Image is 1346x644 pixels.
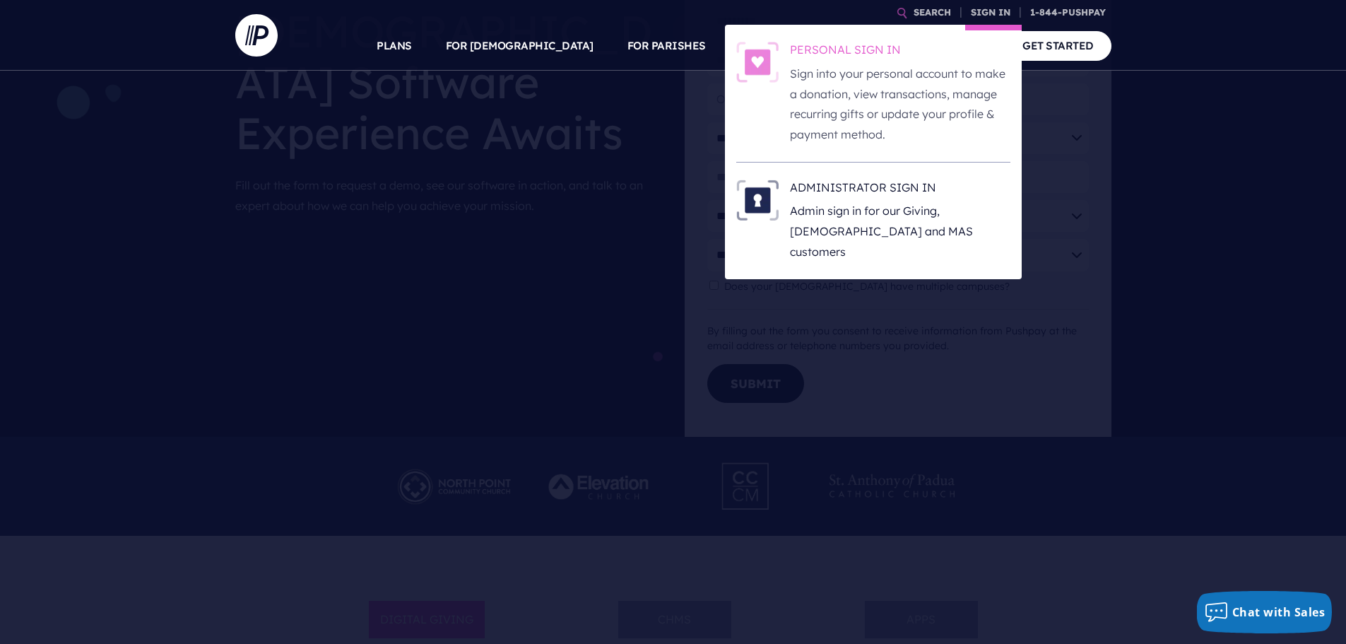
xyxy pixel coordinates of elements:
a: FOR PARISHES [627,21,706,71]
button: Chat with Sales [1197,591,1333,633]
a: COMPANY [919,21,972,71]
img: PERSONAL SIGN IN - Illustration [736,42,779,83]
a: GET STARTED [1005,31,1111,60]
p: Sign into your personal account to make a donation, view transactions, manage recurring gifts or ... [790,64,1010,145]
a: SOLUTIONS [740,21,803,71]
a: FOR [DEMOGRAPHIC_DATA] [446,21,594,71]
p: Admin sign in for our Giving, [DEMOGRAPHIC_DATA] and MAS customers [790,201,1010,262]
img: ADMINISTRATOR SIGN IN - Illustration [736,180,779,221]
h6: PERSONAL SIGN IN [790,42,1010,63]
a: ADMINISTRATOR SIGN IN - Illustration ADMINISTRATOR SIGN IN Admin sign in for our Giving, [DEMOGRA... [736,180,1010,262]
a: PERSONAL SIGN IN - Illustration PERSONAL SIGN IN Sign into your personal account to make a donati... [736,42,1010,145]
h6: ADMINISTRATOR SIGN IN [790,180,1010,201]
a: PLANS [377,21,412,71]
span: Chat with Sales [1232,604,1326,620]
a: EXPLORE [836,21,885,71]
